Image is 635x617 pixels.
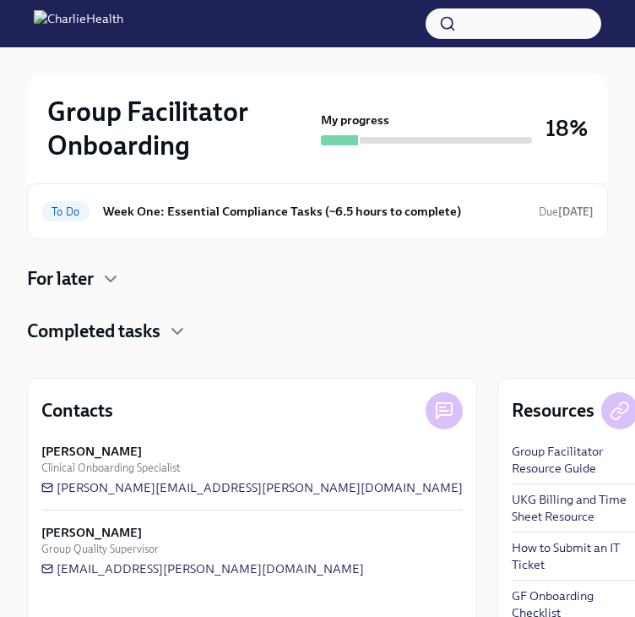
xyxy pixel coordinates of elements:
a: [PERSON_NAME][EMAIL_ADDRESS][PERSON_NAME][DOMAIN_NAME] [41,479,463,496]
span: Group Quality Supervisor [41,541,159,557]
h3: 18% [545,113,588,144]
h6: Week One: Essential Compliance Tasks (~6.5 hours to complete) [103,202,525,221]
h4: For later [27,266,94,292]
span: October 13th, 2025 09:00 [539,204,594,220]
h4: Contacts [41,398,113,423]
h4: Completed tasks [27,319,160,344]
strong: [PERSON_NAME] [41,524,142,541]
h2: Group Facilitator Onboarding [47,95,314,162]
strong: [DATE] [558,205,594,218]
div: Completed tasks [27,319,608,344]
div: For later [27,266,608,292]
h4: Resources [512,398,594,423]
strong: [PERSON_NAME] [41,443,142,460]
span: Due [539,205,594,218]
strong: My progress [321,112,389,128]
a: To DoWeek One: Essential Compliance Tasks (~6.5 hours to complete)Due[DATE] [41,198,594,225]
span: Clinical Onboarding Specialist [41,460,180,476]
span: To Do [41,205,90,218]
a: [EMAIL_ADDRESS][PERSON_NAME][DOMAIN_NAME] [41,560,364,577]
img: CharlieHealth [34,10,123,37]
